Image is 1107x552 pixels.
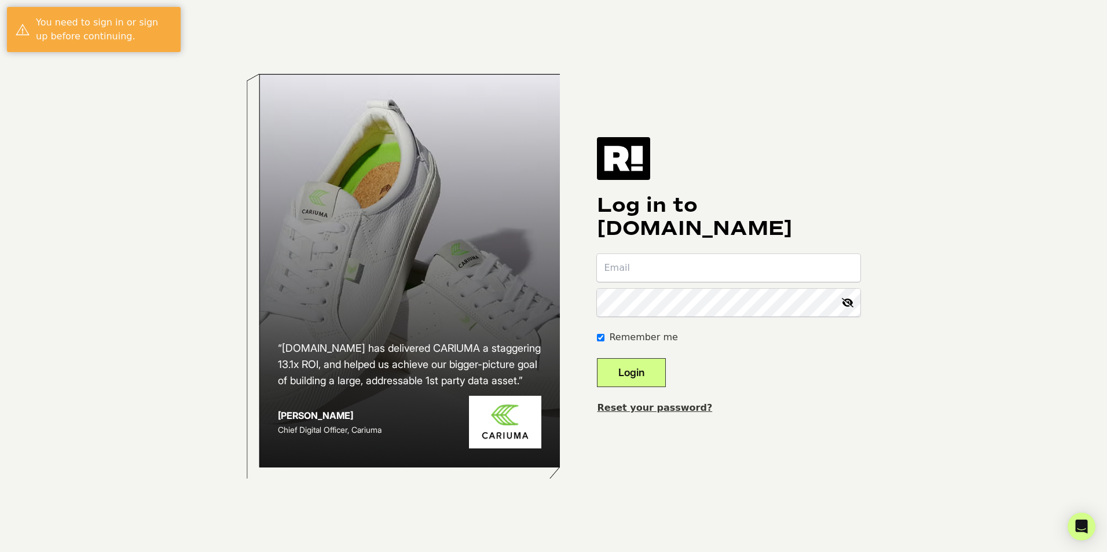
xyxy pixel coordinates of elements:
label: Remember me [609,330,677,344]
img: Retention.com [597,137,650,180]
h1: Log in to [DOMAIN_NAME] [597,194,860,240]
strong: [PERSON_NAME] [278,410,353,421]
img: Cariuma [469,396,541,448]
button: Login [597,358,666,387]
span: Chief Digital Officer, Cariuma [278,425,382,435]
h2: “[DOMAIN_NAME] has delivered CARIUMA a staggering 13.1x ROI, and helped us achieve our bigger-pic... [278,340,542,389]
input: Email [597,254,860,282]
div: You need to sign in or sign up before continuing. [36,16,172,43]
a: Reset your password? [597,402,712,413]
div: Open Intercom Messenger [1068,513,1095,540]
